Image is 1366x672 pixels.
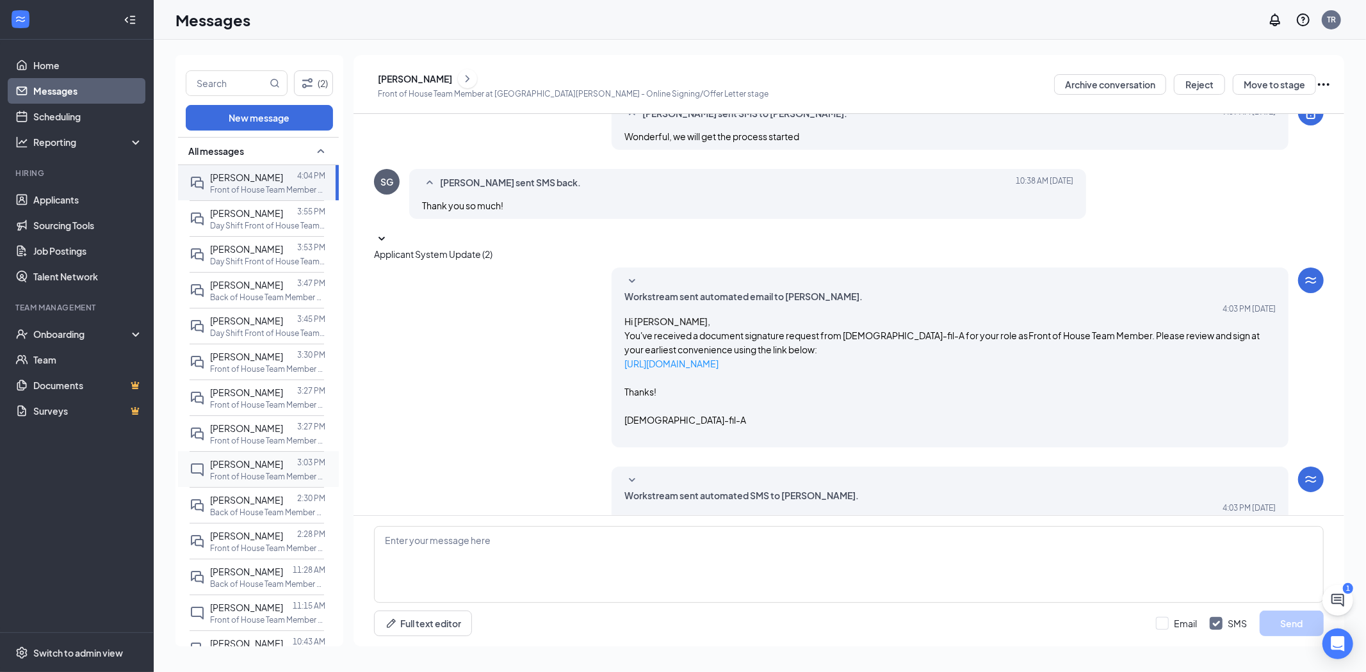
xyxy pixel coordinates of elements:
a: SurveysCrown [33,398,143,424]
span: [PERSON_NAME] [210,566,283,577]
svg: SmallChevronUp [422,175,437,191]
svg: Collapse [124,13,136,26]
svg: DoubleChat [190,175,205,191]
svg: WorkstreamLogo [14,13,27,26]
p: Front of House Team Member at I-25 & Harmony Rd [210,543,325,554]
div: Hiring [15,168,140,179]
p: 10:43 AM [293,636,325,647]
a: DocumentsCrown [33,372,143,398]
svg: SmallChevronDown [624,473,640,488]
p: Back of House Team Member at I-25 & Harmony Rd [210,292,325,303]
span: Workstream sent automated email to [PERSON_NAME]. [624,289,863,303]
a: Applicants [33,187,143,212]
span: [PERSON_NAME] [210,530,283,541]
svg: DoubleChat [190,390,205,406]
span: Hi [PERSON_NAME], you've received a document signature request from [DEMOGRAPHIC_DATA]-fil-A for ... [624,515,1155,582]
span: [DATE] 9:59 AM [1223,106,1276,122]
span: [DATE] 4:03 PM [1223,303,1276,314]
div: Reporting [33,136,143,148]
h4: Hi [PERSON_NAME], [624,314,1276,328]
button: ChatActive [1322,585,1353,616]
p: 3:27 PM [297,421,325,432]
p: Back of House Team Member at I-25 & Harmony Rd [210,507,325,518]
p: Front of House Team Member at [GEOGRAPHIC_DATA][PERSON_NAME] [210,184,325,195]
p: 3:30 PM [297,349,325,360]
a: Messages [33,78,143,104]
svg: WorkstreamLogo [1303,472,1319,487]
p: 3:55 PM [297,206,325,217]
svg: DoubleChat [190,319,205,334]
h1: Messages [175,9,250,31]
button: Archive conversation [1054,74,1166,95]
span: [PERSON_NAME] [210,458,283,470]
a: Job Postings [33,238,143,264]
a: Sourcing Tools [33,212,143,238]
svg: QuestionInfo [1296,12,1311,28]
svg: SmallChevronDown [374,232,389,247]
p: Front of House Team Member at [GEOGRAPHIC_DATA][PERSON_NAME] [210,435,325,446]
span: [PERSON_NAME] [210,351,283,362]
span: [DATE] 4:03 PM [1223,502,1276,513]
p: [DEMOGRAPHIC_DATA]-fil-A [624,413,1276,427]
div: Team Management [15,302,140,313]
p: 3:47 PM [297,278,325,289]
p: Back of House Team Member at [GEOGRAPHIC_DATA][PERSON_NAME] [210,579,325,589]
svg: Pen [385,617,398,630]
p: Front of House Team Member at [GEOGRAPHIC_DATA][PERSON_NAME] [210,364,325,374]
button: ChevronRight [458,69,477,88]
span: [PERSON_NAME] [210,602,283,613]
button: Send [1260,611,1324,636]
span: [PERSON_NAME] [210,172,283,183]
div: SG [380,175,393,188]
p: Front of House Team Member at [GEOGRAPHIC_DATA][PERSON_NAME] [210,614,325,625]
span: [PERSON_NAME] [210,315,283,326]
p: Front of House Team Member at [GEOGRAPHIC_DATA][PERSON_NAME] [210,399,325,410]
svg: ChatInactive [190,605,205,621]
span: Wonderful, we will get the process started [624,131,799,142]
button: Filter (2) [294,70,333,96]
p: 3:27 PM [297,385,325,396]
p: Thanks! [624,385,1276,399]
svg: DoubleChat [190,211,205,227]
div: Switch to admin view [33,646,123,659]
button: Move to stage [1233,74,1316,95]
svg: UserCheck [15,328,28,340]
p: Front of House Team Member at [GEOGRAPHIC_DATA][PERSON_NAME] [210,471,325,482]
svg: DoubleChat [190,570,205,585]
span: [PERSON_NAME] sent SMS to [PERSON_NAME]. [642,106,847,122]
span: [PERSON_NAME] [210,279,283,291]
p: 2:28 PM [297,529,325,540]
button: New message [186,105,333,131]
svg: DoubleChat [190,247,205,262]
p: 3:53 PM [297,242,325,253]
span: Workstream sent automated SMS to [PERSON_NAME]. [624,488,859,502]
div: Onboarding [33,328,132,340]
svg: DoubleChat [190,498,205,513]
p: 11:15 AM [293,600,325,611]
span: [PERSON_NAME] [210,637,283,649]
svg: DoubleChat [190,355,205,370]
svg: Analysis [15,136,28,148]
svg: DoubleChat [190,283,205,298]
p: You've received a document signature request from [DEMOGRAPHIC_DATA]-fil-A for your role as Front... [624,328,1276,356]
span: [DATE] 10:38 AM [1016,175,1073,191]
svg: Filter [300,76,315,91]
span: [PERSON_NAME] [210,387,283,398]
span: Thank you so much! [422,200,503,211]
svg: SmallChevronUp [313,143,329,159]
div: 1 [1343,583,1353,594]
input: Search [186,71,267,95]
svg: Ellipses [1316,77,1331,92]
div: TR [1327,14,1336,25]
span: All messages [188,145,244,157]
svg: DoubleChat [190,426,205,442]
p: Day Shift Front of House Team Member at I-25 & Harmony Rd [210,256,325,267]
span: [PERSON_NAME] [210,207,283,219]
p: 3:03 PM [297,457,325,468]
p: 4:04 PM [297,170,325,181]
span: [PERSON_NAME] sent SMS back. [440,175,581,191]
svg: DoubleChat [190,534,205,549]
button: Full text editorPen [374,611,472,636]
p: Front of House Team Member at [GEOGRAPHIC_DATA][PERSON_NAME] - Online Signing/Offer Letter stage [378,88,768,99]
span: [PERSON_NAME] [210,494,283,506]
